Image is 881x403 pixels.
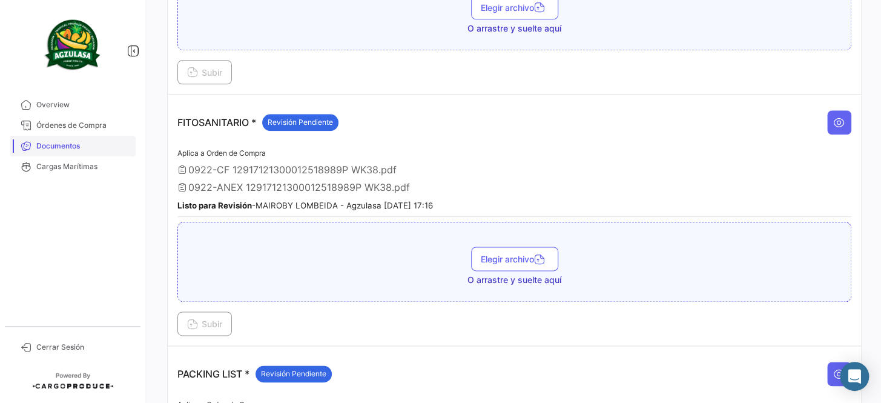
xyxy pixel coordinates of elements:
[188,181,410,193] span: 0922-ANEX 12917121300012518989P WK38.pdf
[187,319,222,329] span: Subir
[467,22,561,35] span: O arrastre y suelte aquí
[177,201,433,210] small: - MAIROBY LOMBEIDA - Agzulasa [DATE] 17:16
[188,164,397,176] span: 0922-CF 12917121300012518989P WK38.pdf
[36,161,131,172] span: Cargas Marítimas
[268,117,333,128] span: Revisión Pendiente
[471,247,558,271] button: Elegir archivo
[481,254,549,264] span: Elegir archivo
[177,365,332,382] p: PACKING LIST *
[261,368,326,379] span: Revisión Pendiente
[177,148,266,158] span: Aplica a Orden de Compra
[177,201,252,210] b: Listo para Revisión
[10,136,136,156] a: Documentos
[10,156,136,177] a: Cargas Marítimas
[177,60,232,84] button: Subir
[36,342,131,353] span: Cerrar Sesión
[481,2,549,13] span: Elegir archivo
[36,141,131,152] span: Documentos
[177,311,232,336] button: Subir
[840,362,869,391] div: Abrir Intercom Messenger
[177,114,338,131] p: FITOSANITARIO *
[36,120,131,131] span: Órdenes de Compra
[10,95,136,115] a: Overview
[36,99,131,110] span: Overview
[10,115,136,136] a: Órdenes de Compra
[467,274,561,286] span: O arrastre y suelte aquí
[42,15,103,75] img: agzulasa-logo.png
[187,67,222,78] span: Subir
